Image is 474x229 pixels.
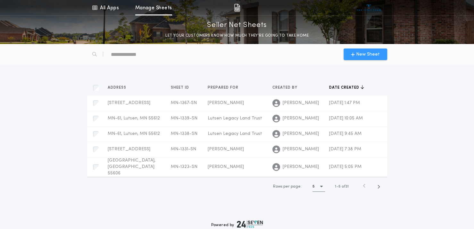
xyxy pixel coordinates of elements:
[208,164,244,169] span: [PERSON_NAME]
[208,85,240,90] span: Prepared for
[108,158,155,176] span: [GEOGRAPHIC_DATA], [GEOGRAPHIC_DATA] 55606
[329,84,364,91] button: Date created
[312,181,325,192] button: 5
[273,185,302,189] span: Rows per page:
[108,131,160,136] span: MN-61, Lutsen, MN 55612
[171,131,197,136] span: MN-1338-SN
[283,115,319,122] span: [PERSON_NAME]
[108,84,131,91] button: Address
[283,164,319,170] span: [PERSON_NAME]
[108,116,160,121] span: MN-61, Lutsen, MN 55612
[171,164,197,169] span: MN-1323-SN
[207,20,267,31] p: Seller Net Sheets
[357,4,381,11] img: vs-icon
[335,185,336,189] span: 1
[329,85,361,90] span: Date created
[329,131,362,136] span: [DATE] 9:45 AM
[237,220,263,228] img: logo
[272,84,302,91] button: Created by
[356,51,380,58] span: New Sheet
[208,131,262,136] span: Lutsen Legacy Land Trust
[211,220,263,228] div: Powered by
[208,101,244,105] span: [PERSON_NAME]
[165,32,309,39] p: LET YOUR CUSTOMERS KNOW HOW MUCH THEY’RE GOING TO TAKE HOME
[283,131,319,137] span: [PERSON_NAME]
[171,84,194,91] button: Sheet ID
[312,183,315,190] h1: 5
[329,116,363,121] span: [DATE] 10:05 AM
[171,116,197,121] span: MN-1339-SN
[329,101,360,105] span: [DATE] 1:47 PM
[171,85,190,90] span: Sheet ID
[108,147,150,152] span: [STREET_ADDRESS]
[208,147,244,152] span: [PERSON_NAME]
[283,146,319,153] span: [PERSON_NAME]
[171,147,196,152] span: MN-1331-SN
[272,85,299,90] span: Created by
[329,164,362,169] span: [DATE] 5:05 PM
[329,147,361,152] span: [DATE] 7:38 PM
[171,101,197,105] span: MN-1367-SN
[342,184,349,189] span: of 31
[208,116,262,121] span: Lutsen Legacy Land Trust
[108,85,128,90] span: Address
[338,185,341,189] span: 5
[344,48,387,60] button: New Sheet
[108,101,150,105] span: [STREET_ADDRESS]
[283,100,319,106] span: [PERSON_NAME]
[234,4,240,12] img: img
